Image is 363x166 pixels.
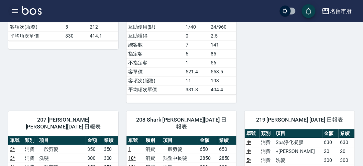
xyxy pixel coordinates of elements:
[274,138,322,147] td: Spa淨化凝膠
[322,138,339,147] td: 630
[161,136,198,145] th: 項目
[102,136,118,145] th: 業績
[16,116,110,130] span: 207 [PERSON_NAME] [PERSON_NAME][DATE] 日報表
[217,154,236,163] td: 2850
[330,7,352,15] div: 名留市府
[86,145,102,154] td: 350
[209,67,236,76] td: 553.5
[126,22,184,31] td: 互助使用(點)
[37,154,86,163] td: 洗髮
[184,67,209,76] td: 521.4
[322,147,339,156] td: 20
[144,154,162,163] td: 消費
[135,116,228,130] span: 208 Shark [PERSON_NAME][DATE] 日報表
[260,156,274,165] td: 消費
[126,49,184,58] td: 指定客
[86,154,102,163] td: 300
[245,129,260,138] th: 單號
[126,67,184,76] td: 客單價
[322,129,339,138] th: 金額
[88,22,118,31] td: 212
[217,136,236,145] th: 業績
[274,147,322,156] td: +[PERSON_NAME]
[161,145,198,154] td: 一般剪髮
[184,58,209,67] td: 1
[144,145,162,154] td: 消費
[184,49,209,58] td: 6
[339,147,355,156] td: 20
[184,76,209,85] td: 11
[319,4,355,18] button: 名留市府
[209,58,236,67] td: 56
[274,156,322,165] td: 洗髮
[23,136,38,145] th: 類別
[64,22,88,31] td: 5
[322,156,339,165] td: 300
[217,145,236,154] td: 650
[302,4,316,18] button: save
[339,156,355,165] td: 300
[274,129,322,138] th: 項目
[209,49,236,58] td: 85
[209,31,236,40] td: 2.5
[86,136,102,145] th: 金額
[8,22,64,31] td: 客項次(服務)
[260,147,274,156] td: 消費
[128,146,131,152] a: 1
[144,136,162,145] th: 類別
[209,76,236,85] td: 193
[126,136,144,145] th: 單號
[23,145,38,154] td: 消費
[22,6,42,15] img: Logo
[88,31,118,40] td: 414.1
[260,138,274,147] td: 消費
[102,145,118,154] td: 350
[37,145,86,154] td: 一般剪髮
[184,85,209,94] td: 331.8
[209,85,236,94] td: 404.4
[126,40,184,49] td: 總客數
[102,154,118,163] td: 300
[339,138,355,147] td: 630
[184,22,209,31] td: 1/40
[64,31,88,40] td: 330
[23,154,38,163] td: 消費
[126,31,184,40] td: 互助獲得
[8,136,23,145] th: 單號
[209,22,236,31] td: 24/960
[161,154,198,163] td: 熱塑中長髮
[339,129,355,138] th: 業績
[198,136,217,145] th: 金額
[37,136,86,145] th: 項目
[198,145,217,154] td: 650
[8,31,64,40] td: 平均項次單價
[126,76,184,85] td: 客項次(服務)
[198,154,217,163] td: 2850
[209,40,236,49] td: 141
[260,129,274,138] th: 類別
[184,40,209,49] td: 7
[126,58,184,67] td: 不指定客
[126,85,184,94] td: 平均項次單價
[253,116,346,123] span: 219 [PERSON_NAME] [DATE] 日報表
[184,31,209,40] td: 0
